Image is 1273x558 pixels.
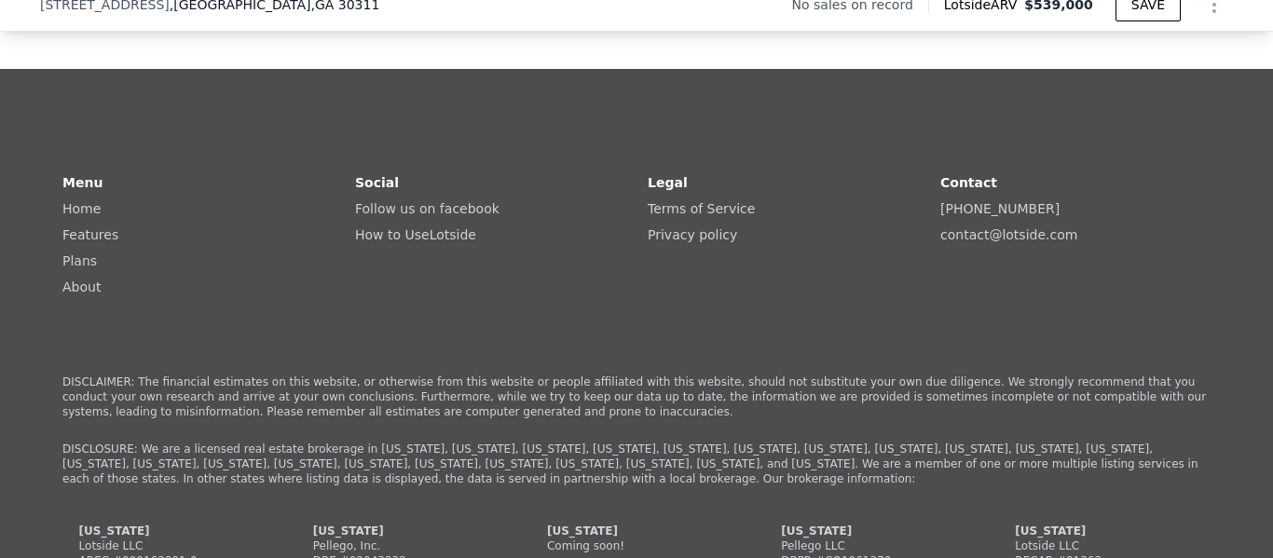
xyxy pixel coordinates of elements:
[79,538,258,553] div: Lotside LLC
[62,374,1211,419] p: DISCLAIMER: The financial estimates on this website, or otherwise from this website or people aff...
[648,227,737,242] a: Privacy policy
[1015,538,1194,553] div: Lotside LLC
[648,175,688,190] strong: Legal
[940,227,1077,242] a: contact@lotside.com
[547,538,726,553] div: Coming soon!
[79,524,258,538] div: [US_STATE]
[62,175,103,190] strong: Menu
[781,538,960,553] div: Pellego LLC
[62,442,1211,486] p: DISCLOSURE: We are a licensed real estate brokerage in [US_STATE], [US_STATE], [US_STATE], [US_ST...
[62,279,101,294] a: About
[62,253,97,268] a: Plans
[355,201,500,216] a: Follow us on facebook
[547,524,726,538] div: [US_STATE]
[355,227,476,242] a: How to UseLotside
[781,524,960,538] div: [US_STATE]
[313,538,492,553] div: Pellego, Inc.
[313,524,492,538] div: [US_STATE]
[62,227,118,242] a: Features
[1015,524,1194,538] div: [US_STATE]
[355,175,399,190] strong: Social
[940,175,997,190] strong: Contact
[62,201,101,216] a: Home
[648,201,755,216] a: Terms of Service
[940,201,1060,216] a: [PHONE_NUMBER]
